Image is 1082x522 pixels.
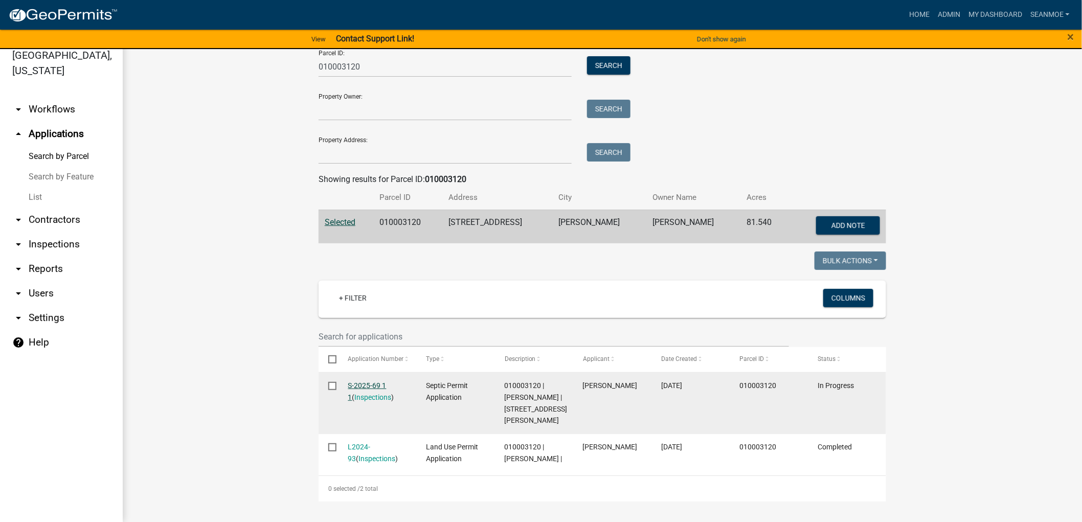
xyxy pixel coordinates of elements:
[587,100,630,118] button: Search
[12,238,25,251] i: arrow_drop_down
[739,355,764,362] span: Parcel ID
[359,455,396,463] a: Inspections
[319,326,789,347] input: Search for applications
[741,186,788,210] th: Acres
[12,336,25,349] i: help
[818,381,854,390] span: In Progress
[816,216,880,235] button: Add Note
[495,347,573,372] datatable-header-cell: Description
[646,210,740,243] td: [PERSON_NAME]
[319,476,886,502] div: 2 total
[442,186,552,210] th: Address
[505,443,562,463] span: 010003120 | CHAD SCHYMA |
[355,393,392,401] a: Inspections
[815,252,886,270] button: Bulk Actions
[426,443,479,463] span: Land Use Permit Application
[426,381,468,401] span: Septic Permit Application
[348,443,371,463] a: L2024-93
[583,443,638,451] span: Chad Dwane Schyma
[348,355,404,362] span: Application Number
[741,210,788,243] td: 81.540
[12,263,25,275] i: arrow_drop_down
[348,441,407,465] div: ( )
[307,31,330,48] a: View
[739,381,776,390] span: 010003120
[319,347,338,372] datatable-header-cell: Select
[583,355,610,362] span: Applicant
[374,186,442,210] th: Parcel ID
[325,217,355,227] a: Selected
[651,347,730,372] datatable-header-cell: Date Created
[338,347,416,372] datatable-header-cell: Application Number
[587,56,630,75] button: Search
[12,214,25,226] i: arrow_drop_down
[808,347,886,372] datatable-header-cell: Status
[646,186,740,210] th: Owner Name
[336,34,414,43] strong: Contact Support Link!
[12,128,25,140] i: arrow_drop_up
[661,355,697,362] span: Date Created
[905,5,934,25] a: Home
[587,143,630,162] button: Search
[818,443,852,451] span: Completed
[319,173,886,186] div: Showing results for Parcel ID:
[823,289,873,307] button: Columns
[505,381,568,424] span: 010003120 | CHAD SCHYMA | 17105 105TH AVE NE FOLEY MN 56329
[739,443,776,451] span: 010003120
[12,312,25,324] i: arrow_drop_down
[831,221,865,229] span: Add Note
[505,355,536,362] span: Description
[331,289,375,307] a: + Filter
[1068,31,1074,43] button: Close
[818,355,836,362] span: Status
[425,174,466,184] strong: 010003120
[348,381,387,401] a: S-2025-69 1 1
[348,380,407,403] div: ( )
[661,381,682,390] span: 09/12/2025
[1068,30,1074,44] span: ×
[661,443,682,451] span: 06/20/2024
[1026,5,1074,25] a: SeanMoe
[328,485,360,492] span: 0 selected /
[583,381,638,390] span: Chad Dwane Schyma
[426,355,440,362] span: Type
[12,287,25,300] i: arrow_drop_down
[730,347,808,372] datatable-header-cell: Parcel ID
[552,210,646,243] td: [PERSON_NAME]
[442,210,552,243] td: [STREET_ADDRESS]
[552,186,646,210] th: City
[12,103,25,116] i: arrow_drop_down
[374,210,442,243] td: 010003120
[964,5,1026,25] a: My Dashboard
[934,5,964,25] a: Admin
[573,347,651,372] datatable-header-cell: Applicant
[416,347,494,372] datatable-header-cell: Type
[693,31,750,48] button: Don't show again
